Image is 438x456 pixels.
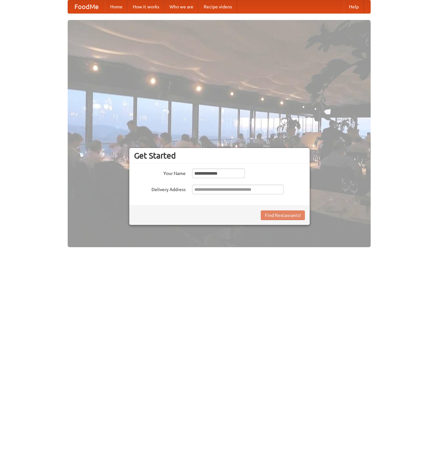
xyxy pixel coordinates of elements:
[105,0,128,13] a: Home
[68,0,105,13] a: FoodMe
[261,210,305,220] button: Find Restaurants!
[164,0,199,13] a: Who we are
[134,169,186,177] label: Your Name
[134,151,305,160] h3: Get Started
[344,0,364,13] a: Help
[134,185,186,193] label: Delivery Address
[199,0,237,13] a: Recipe videos
[128,0,164,13] a: How it works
